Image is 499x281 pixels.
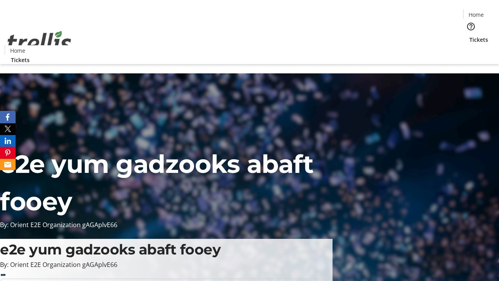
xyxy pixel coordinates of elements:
[11,56,30,64] span: Tickets
[469,11,484,19] span: Home
[5,22,74,61] img: Orient E2E Organization gAGAplvE66's Logo
[463,44,479,59] button: Cart
[5,46,30,55] a: Home
[464,11,488,19] a: Home
[463,19,479,34] button: Help
[463,36,494,44] a: Tickets
[10,46,25,55] span: Home
[469,36,488,44] span: Tickets
[5,56,36,64] a: Tickets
